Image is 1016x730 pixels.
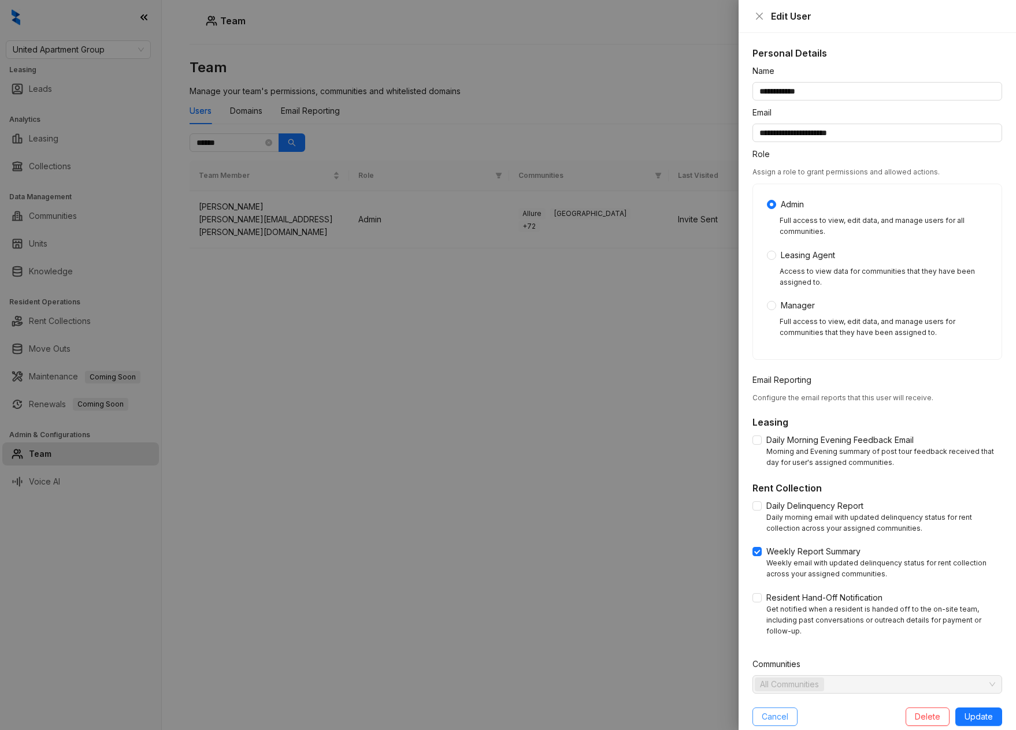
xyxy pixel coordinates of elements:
input: Email [752,124,1002,142]
div: Daily morning email with updated delinquency status for rent collection across your assigned comm... [766,512,1002,534]
label: Communities [752,658,808,671]
label: Email [752,106,779,119]
span: Admin [776,198,809,211]
h5: Rent Collection [752,481,1002,495]
span: Delete [915,710,940,723]
div: Full access to view, edit data, and manage users for communities that they have been assigned to. [780,316,988,338]
div: Get notified when a resident is handed off to the on-site team, including past conversations or o... [766,604,1002,637]
button: Delete [906,707,950,726]
div: Access to view data for communities that they have been assigned to. [780,266,988,288]
span: All Communities [755,677,824,691]
div: Morning and Evening summary of post tour feedback received that day for user's assigned communities. [766,446,1002,468]
label: Email Reporting [752,374,819,386]
span: Cancel [762,710,788,723]
span: Update [965,710,993,723]
span: Assign a role to grant permissions and allowed actions. [752,167,940,176]
button: Close [752,9,766,23]
button: Cancel [752,707,798,726]
span: Daily Delinquency Report [762,500,868,512]
span: Daily Morning Evening Feedback Email [762,434,918,446]
div: Full access to view, edit data, and manage users for all communities. [780,215,988,237]
h5: Personal Details [752,46,1002,60]
input: Name [752,82,1002,100]
span: Weekly Report Summary [762,545,865,558]
div: Edit User [771,9,1002,23]
label: Role [752,148,777,161]
div: Weekly email with updated delinquency status for rent collection across your assigned communities. [766,558,1002,580]
span: Manager [776,299,820,312]
span: All Communities [760,678,819,691]
span: close [755,12,764,21]
h5: Leasing [752,415,1002,429]
label: Name [752,65,782,77]
span: Leasing Agent [776,249,840,262]
span: Configure the email reports that this user will receive. [752,393,933,402]
button: Update [955,707,1002,726]
span: Resident Hand-Off Notification [762,591,887,604]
